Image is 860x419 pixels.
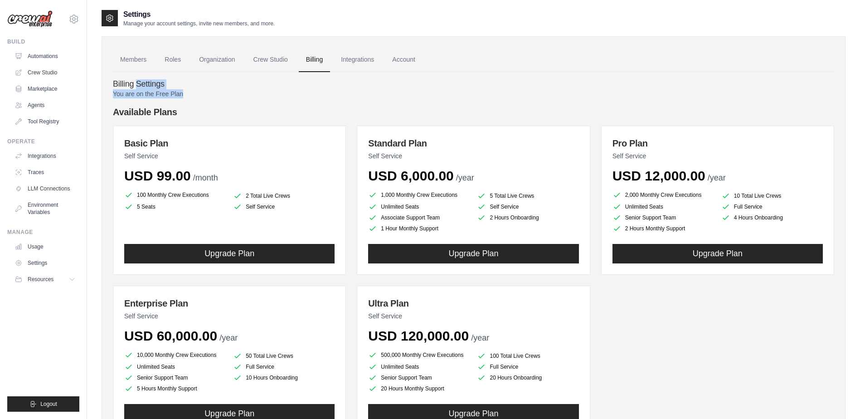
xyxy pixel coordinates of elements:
[471,333,489,342] span: /year
[11,272,79,287] button: Resources
[368,190,470,200] li: 1,000 Monthly Crew Executions
[477,373,578,382] li: 20 Hours Onboarding
[477,351,578,361] li: 100 Total Live Crews
[385,48,423,72] a: Account
[124,384,226,393] li: 5 Hours Monthly Support
[193,173,218,182] span: /month
[612,137,823,150] h3: Pro Plan
[456,173,474,182] span: /year
[124,244,335,263] button: Upgrade Plan
[124,202,226,211] li: 5 Seats
[11,239,79,254] a: Usage
[612,244,823,263] button: Upgrade Plan
[11,82,79,96] a: Marketplace
[124,151,335,161] p: Self Service
[334,48,381,72] a: Integrations
[368,151,578,161] p: Self Service
[124,362,226,371] li: Unlimited Seats
[612,151,823,161] p: Self Service
[721,202,823,211] li: Full Service
[11,256,79,270] a: Settings
[7,38,79,45] div: Build
[192,48,242,72] a: Organization
[124,137,335,150] h3: Basic Plan
[368,384,470,393] li: 20 Hours Monthly Support
[368,137,578,150] h3: Standard Plan
[123,20,275,27] p: Manage your account settings, invite new members, and more.
[368,202,470,211] li: Unlimited Seats
[612,168,705,183] span: USD 12,000.00
[7,10,53,28] img: Logo
[7,396,79,412] button: Logout
[219,333,238,342] span: /year
[368,362,470,371] li: Unlimited Seats
[612,190,714,200] li: 2,000 Monthly Crew Executions
[368,244,578,263] button: Upgrade Plan
[477,362,578,371] li: Full Service
[368,328,469,343] span: USD 120,000.00
[477,213,578,222] li: 2 Hours Onboarding
[11,181,79,196] a: LLM Connections
[11,149,79,163] a: Integrations
[124,190,226,200] li: 100 Monthly Crew Executions
[721,191,823,200] li: 10 Total Live Crews
[368,312,578,321] p: Self Service
[113,48,154,72] a: Members
[124,297,335,310] h3: Enterprise Plan
[612,202,714,211] li: Unlimited Seats
[368,168,453,183] span: USD 6,000.00
[124,373,226,382] li: Senior Support Team
[11,49,79,63] a: Automations
[246,48,295,72] a: Crew Studio
[113,89,834,98] p: You are on the Free Plan
[708,173,726,182] span: /year
[124,168,191,183] span: USD 99.00
[233,362,335,371] li: Full Service
[477,191,578,200] li: 5 Total Live Crews
[368,213,470,222] li: Associate Support Team
[113,79,834,89] h4: Billing Settings
[28,276,53,283] span: Resources
[11,165,79,180] a: Traces
[721,213,823,222] li: 4 Hours Onboarding
[124,328,217,343] span: USD 60,000.00
[368,297,578,310] h3: Ultra Plan
[233,202,335,211] li: Self Service
[368,224,470,233] li: 1 Hour Monthly Support
[7,138,79,145] div: Operate
[11,114,79,129] a: Tool Registry
[233,373,335,382] li: 10 Hours Onboarding
[157,48,188,72] a: Roles
[477,202,578,211] li: Self Service
[11,65,79,80] a: Crew Studio
[124,350,226,361] li: 10,000 Monthly Crew Executions
[612,213,714,222] li: Senior Support Team
[233,351,335,361] li: 50 Total Live Crews
[815,375,860,419] iframe: Chat Widget
[123,9,275,20] h2: Settings
[612,224,714,233] li: 2 Hours Monthly Support
[7,229,79,236] div: Manage
[299,48,330,72] a: Billing
[40,400,57,408] span: Logout
[11,198,79,219] a: Environment Variables
[368,350,470,361] li: 500,000 Monthly Crew Executions
[233,191,335,200] li: 2 Total Live Crews
[124,312,335,321] p: Self Service
[113,106,834,118] h4: Available Plans
[11,98,79,112] a: Agents
[368,373,470,382] li: Senior Support Team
